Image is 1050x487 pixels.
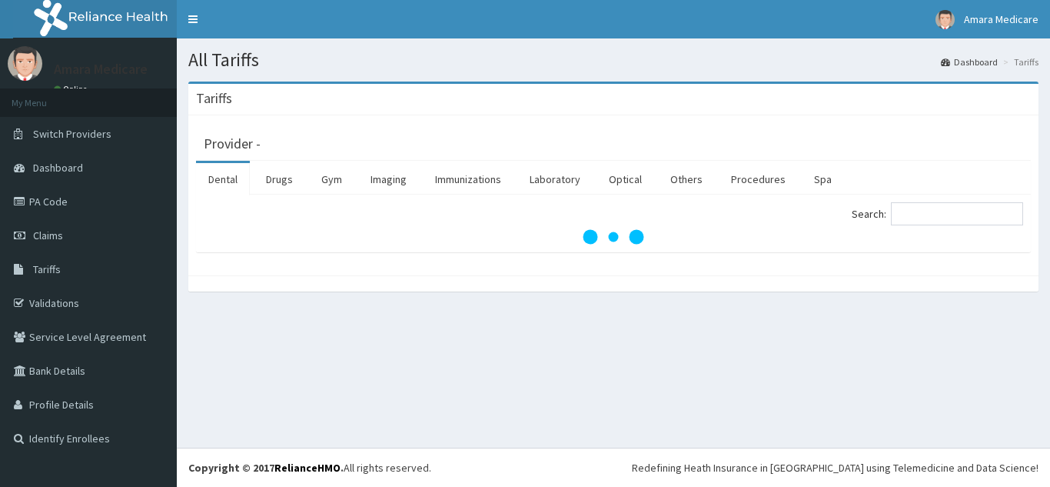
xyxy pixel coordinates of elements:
[188,461,344,475] strong: Copyright © 2017 .
[358,163,419,195] a: Imaging
[33,127,111,141] span: Switch Providers
[517,163,593,195] a: Laboratory
[802,163,844,195] a: Spa
[964,12,1038,26] span: Amara Medicare
[941,55,998,68] a: Dashboard
[719,163,798,195] a: Procedures
[852,202,1023,225] label: Search:
[935,10,955,29] img: User Image
[54,84,91,95] a: Online
[423,163,513,195] a: Immunizations
[196,163,250,195] a: Dental
[891,202,1023,225] input: Search:
[596,163,654,195] a: Optical
[8,46,42,81] img: User Image
[583,206,644,268] svg: audio-loading
[196,92,232,105] h3: Tariffs
[274,461,341,475] a: RelianceHMO
[632,460,1038,475] div: Redefining Heath Insurance in [GEOGRAPHIC_DATA] using Telemedicine and Data Science!
[999,55,1038,68] li: Tariffs
[309,163,354,195] a: Gym
[177,448,1050,487] footer: All rights reserved.
[254,163,305,195] a: Drugs
[204,137,261,151] h3: Provider -
[33,161,83,175] span: Dashboard
[54,62,148,76] p: Amara Medicare
[658,163,715,195] a: Others
[33,228,63,242] span: Claims
[33,262,61,276] span: Tariffs
[188,50,1038,70] h1: All Tariffs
